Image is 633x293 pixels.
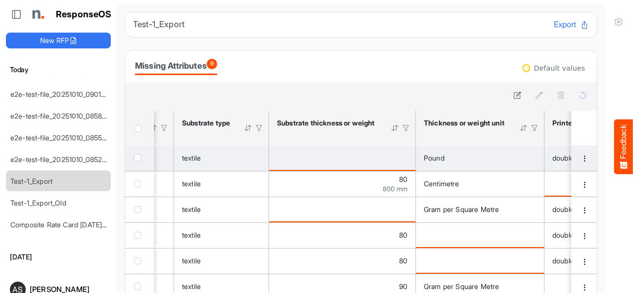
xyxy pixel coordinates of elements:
span: Centimetre [424,179,459,188]
a: Test-1_Export_Old [10,199,66,207]
span: double sided [552,205,593,213]
td: checkbox [125,248,154,274]
a: e2e-test-file_20251010_085818 [10,112,109,120]
span: textile [182,154,201,162]
div: Substrate thickness or weight [277,119,378,127]
h6: [DATE] [6,251,111,262]
td: is template cell Column Header httpsnorthellcomontologiesmapping-rulesmaterialhasmaterialthicknes... [269,145,416,171]
div: Filter Icon [402,124,410,132]
button: dropdownbutton [579,154,590,164]
td: textile is template cell Column Header httpsnorthellcomontologiesmapping-rulesmaterialhassubstrat... [174,171,269,197]
span: 80 [399,175,407,183]
td: 80 is template cell Column Header httpsnorthellcomontologiesmapping-rulesmaterialhasmaterialthick... [269,248,416,274]
td: checkbox [125,145,154,171]
h6: Test-1_Export [133,20,546,29]
span: Gram per Square Metre [424,282,499,291]
div: Default values [534,65,585,72]
h6: Today [6,64,111,75]
td: Inch is template cell Column Header httpsnorthellcomontologiesmapping-rulesmeasurementhasunitofme... [76,248,174,274]
div: [PERSON_NAME] [30,286,107,293]
td: Pound is template cell Column Header httpsnorthellcomontologiesmapping-rulesmaterialhasmaterialth... [416,145,544,171]
td: Inch is template cell Column Header httpsnorthellcomontologiesmapping-rulesmeasurementhasunitofme... [76,197,174,222]
span: textile [182,179,201,188]
td: textile is template cell Column Header httpsnorthellcomontologiesmapping-rulesmaterialhassubstrat... [174,197,269,222]
a: e2e-test-file_20251010_085239 [10,155,110,164]
div: Filter Icon [255,124,264,132]
td: b85f415f-95be-4aa9-9da1-eec3c4816002 is template cell Column Header [571,197,599,222]
button: dropdownbutton [579,206,590,215]
span: textile [182,256,201,265]
button: dropdownbutton [579,231,590,241]
a: Test-1_Export [10,177,52,185]
td: textile is template cell Column Header httpsnorthellcomontologiesmapping-rulesmaterialhassubstrat... [174,222,269,248]
td: Inch is template cell Column Header httpsnorthellcomontologiesmapping-rulesmeasurementhasunitofme... [76,222,174,248]
td: 80 is template cell Column Header httpsnorthellcomontologiesmapping-rulesmaterialhasmaterialthick... [269,222,416,248]
td: Inch is template cell Column Header httpsnorthellcomontologiesmapping-rulesmeasurementhasunitofme... [76,171,174,197]
span: 9 [207,59,217,69]
span: 90 [399,282,407,291]
span: Gram per Square Metre [424,205,499,213]
td: 9b19e984-c9f1-464c-ba32-93e07cbca4d0 is template cell Column Header [571,248,599,274]
a: e2e-test-file_20251010_090105 [10,90,110,98]
div: Substrate type [182,119,231,127]
div: Missing Attributes [135,59,217,73]
span: 80 [399,231,407,239]
span: textile [182,205,201,213]
h1: ResponseOS [56,9,112,20]
div: Thickness or weight unit [424,119,506,127]
td: 80657fb7-8937-433a-a2b1-615b0463f4d0 is template cell Column Header [571,222,599,248]
span: double sided [552,154,593,162]
td: checkbox [125,197,154,222]
span: 800 mm [383,185,407,193]
td: 3c72990f-b5c5-4240-8dc6-c0d1e3c0dfc1 is template cell Column Header [571,145,599,171]
td: Inch is template cell Column Header httpsnorthellcomontologiesmapping-rulesmeasurementhasunitofme... [76,145,174,171]
td: is template cell Column Header httpsnorthellcomontologiesmapping-rulesmaterialhasmaterialthicknes... [269,197,416,222]
div: Filter Icon [160,124,169,132]
td: Gram per Square Metre is template cell Column Header httpsnorthellcomontologiesmapping-rulesmater... [416,197,544,222]
th: Header checkbox [125,111,154,145]
td: textile is template cell Column Header httpsnorthellcomontologiesmapping-rulesmaterialhassubstrat... [174,248,269,274]
img: Northell [27,4,47,24]
span: textile [182,231,201,239]
span: double sided [552,231,593,239]
button: dropdownbutton [579,180,590,190]
div: Printed sides [552,119,595,127]
td: checkbox [125,171,154,197]
button: New RFP [6,33,111,48]
span: 80 [399,256,407,265]
span: double sided [552,256,593,265]
a: Composite Rate Card [DATE]_smaller (4) [10,220,138,229]
a: e2e-test-file_20251010_085532 [10,133,110,142]
div: Filter Icon [530,124,539,132]
button: Feedback [614,119,633,174]
td: checkbox [125,222,154,248]
button: dropdownbutton [579,257,590,267]
span: textile [182,282,201,291]
td: Centimetre is template cell Column Header httpsnorthellcomontologiesmapping-rulesmaterialhasmater... [416,171,544,197]
td: 5036c55e-1446-48f0-af1f-a4c864ae1bc4 is template cell Column Header [571,171,599,197]
td: is template cell Column Header httpsnorthellcomontologiesmapping-rulesmaterialhasmaterialthicknes... [416,222,544,248]
td: textile is template cell Column Header httpsnorthellcomontologiesmapping-rulesmaterialhassubstrat... [174,145,269,171]
button: Export [554,18,589,31]
td: is template cell Column Header httpsnorthellcomontologiesmapping-rulesmaterialhasmaterialthicknes... [416,248,544,274]
td: 80 is template cell Column Header httpsnorthellcomontologiesmapping-rulesmaterialhasmaterialthick... [269,171,416,197]
span: Pound [424,154,445,162]
button: dropdownbutton [579,283,590,293]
